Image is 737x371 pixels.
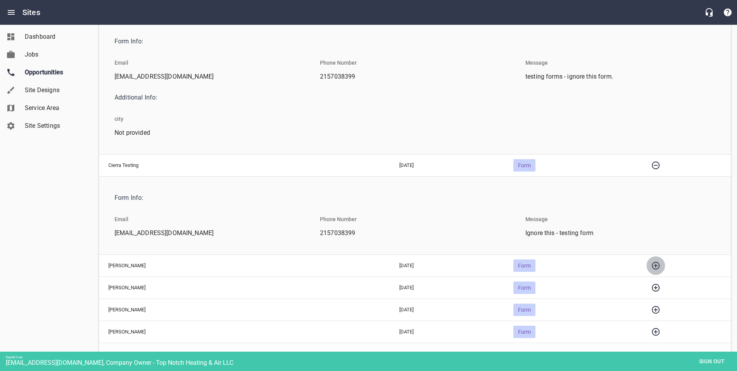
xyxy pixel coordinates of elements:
[99,277,390,299] td: [PERSON_NAME]
[25,86,84,95] span: Site Designs
[99,321,390,343] td: [PERSON_NAME]
[513,304,535,316] div: Form
[108,210,135,228] li: Email
[700,3,718,22] button: Live Chat
[390,154,504,176] td: [DATE]
[513,326,535,338] div: Form
[6,356,737,359] div: Signed in as
[718,3,737,22] button: Support Portal
[115,93,709,102] span: Additional Info:
[22,6,40,19] h6: Sites
[115,37,709,46] span: Form Info:
[390,299,504,321] td: [DATE]
[320,228,504,238] span: 2157038399
[25,103,84,113] span: Service Area
[620,350,642,358] span: Per Page:
[525,228,709,238] span: Ignore this - testing form
[314,210,363,228] li: Phone Number
[513,282,535,294] div: Form
[519,210,554,228] li: Message
[696,357,728,366] span: Sign out
[115,72,298,81] span: [EMAIL_ADDRESS][DOMAIN_NAME]
[513,329,535,335] span: Form
[314,53,363,72] li: Phone Number
[519,53,554,72] li: Message
[25,121,84,131] span: Site Settings
[513,307,535,313] span: Form
[390,277,504,299] td: [DATE]
[2,3,21,22] button: Open drawer
[108,53,135,72] li: Email
[390,254,504,277] td: [DATE]
[513,259,535,272] div: Form
[25,68,84,77] span: Opportunities
[513,285,535,291] span: Form
[390,321,504,343] td: [DATE]
[25,32,84,41] span: Dashboard
[25,50,84,59] span: Jobs
[320,72,504,81] span: 2157038399
[513,159,535,172] div: Form
[693,354,731,369] button: Sign out
[525,72,709,81] span: testing forms - ignore this form.
[108,110,130,128] li: city
[513,162,535,168] span: Form
[115,228,298,238] span: [EMAIL_ADDRESS][DOMAIN_NAME]
[99,154,390,176] td: Cierra Testing
[666,350,689,358] span: 1-50 of 59
[6,359,737,366] div: [EMAIL_ADDRESS][DOMAIN_NAME], Company Owner - Top Notch Heating & Air LLC
[115,128,298,137] span: Not provided
[99,254,390,277] td: [PERSON_NAME]
[115,193,709,203] span: Form Info:
[99,299,390,321] td: [PERSON_NAME]
[645,349,660,359] div: 50
[513,263,535,269] span: Form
